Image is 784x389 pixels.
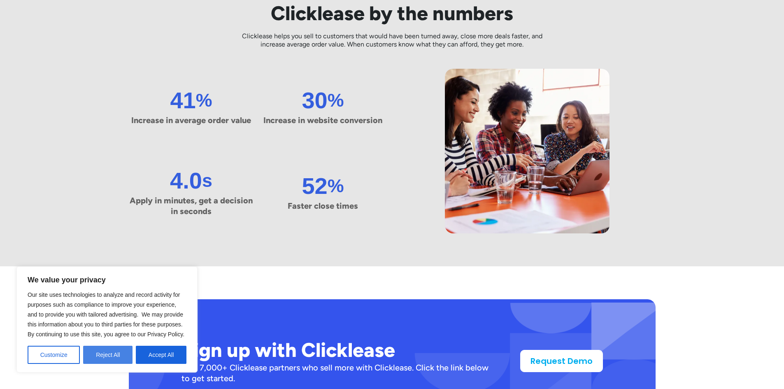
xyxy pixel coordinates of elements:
[196,90,212,111] h3: %
[445,69,610,233] img: Three woman sitting at an orange table looking at a computer
[302,90,327,111] h3: 30
[170,90,195,111] h3: 41
[234,32,550,49] p: Clicklease helps you sell to customers that would have been turned away, close more deals faster,...
[16,266,198,373] div: We value your privacy
[328,175,344,196] h3: %
[181,338,494,362] h2: Sign up with Clicklease
[129,195,254,217] p: Apply in minutes, get a decision in seconds
[28,291,184,338] span: Our site uses technologies to analyze and record activity for purposes such as compliance to impr...
[136,346,186,364] button: Accept All
[170,170,202,191] h3: 4.0
[202,170,212,191] h3: s
[328,90,344,111] h3: %
[302,175,327,196] h3: 52
[28,346,80,364] button: Customize
[261,200,386,211] p: Faster close times
[234,2,550,26] h2: Clicklease by the numbers
[261,115,386,126] p: Increase in website conversion
[129,115,254,126] p: Increase in average order value
[28,275,186,285] p: We value your privacy
[520,350,603,372] a: Request Demo
[83,346,133,364] button: Reject All
[181,362,494,384] div: Join 7,000+ Clicklease partners who sell more with Clicklease. Click the link below to get started.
